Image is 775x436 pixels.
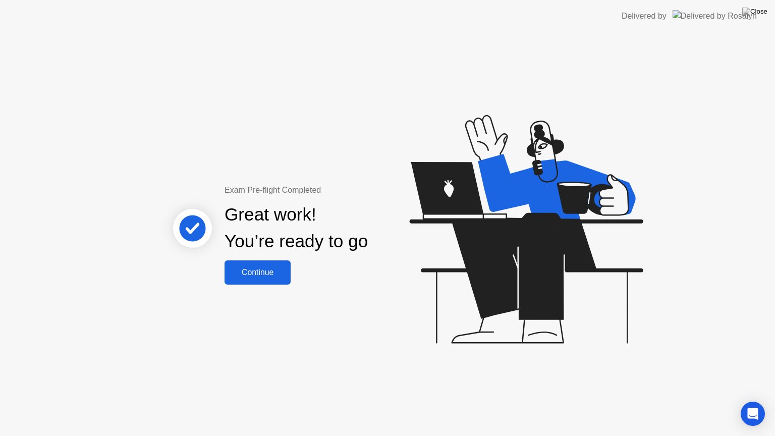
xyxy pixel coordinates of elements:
[741,402,765,426] div: Open Intercom Messenger
[673,10,757,22] img: Delivered by Rosalyn
[225,260,291,285] button: Continue
[742,8,767,16] img: Close
[622,10,667,22] div: Delivered by
[225,201,368,255] div: Great work! You’re ready to go
[225,184,433,196] div: Exam Pre-flight Completed
[228,268,288,277] div: Continue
